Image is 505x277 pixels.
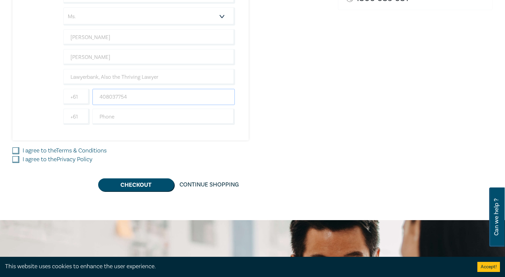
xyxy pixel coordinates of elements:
button: Checkout [98,178,174,191]
a: Continue Shopping [174,178,244,191]
a: Privacy Policy [57,155,92,163]
button: Accept cookies [477,262,500,272]
input: Phone [92,109,235,125]
input: First Name* [63,29,235,45]
div: This website uses cookies to enhance the user experience. [5,262,467,271]
input: Company [63,69,235,85]
input: Mobile* [92,89,235,105]
label: I agree to the [23,155,92,164]
a: Terms & Conditions [56,147,107,154]
input: Last Name* [63,49,235,65]
label: I agree to the [23,146,107,155]
span: Can we help ? [493,192,500,243]
input: +61 [63,89,90,105]
input: +61 [63,109,90,125]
